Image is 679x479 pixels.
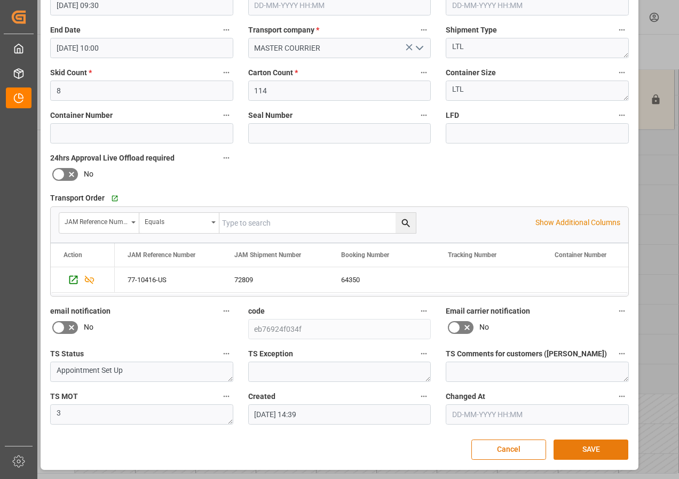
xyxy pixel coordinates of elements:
button: code [417,304,431,318]
button: TS Comments for customers ([PERSON_NAME]) [615,347,629,361]
span: Created [248,391,275,402]
div: 77-10416-US [115,267,222,292]
div: Equals [145,214,208,227]
input: DD-MM-YYYY HH:MM [50,38,233,58]
span: LFD [446,110,459,121]
button: search button [396,213,416,233]
span: TS Status [50,348,84,360]
textarea: LTL [446,38,629,58]
span: email notification [50,306,110,317]
span: Email carrier notification [446,306,530,317]
button: open menu [411,40,427,57]
div: Press SPACE to select this row. [51,267,115,293]
button: Transport company * [417,23,431,37]
span: Transport Order [50,193,105,204]
span: End Date [50,25,81,36]
button: TS MOT [219,389,233,403]
span: TS Exception [248,348,293,360]
textarea: Appointment Set Up [50,362,233,382]
span: Transport company [248,25,319,36]
span: TS Comments for customers ([PERSON_NAME]) [446,348,607,360]
span: Seal Number [248,110,293,121]
span: JAM Shipment Number [234,251,301,259]
button: 24hrs Approval Live Offload required [219,151,233,165]
button: Container Number [219,108,233,122]
button: TS Exception [417,347,431,361]
span: No [84,169,93,180]
input: Type to search [219,213,416,233]
button: Email carrier notification [615,304,629,318]
button: open menu [59,213,139,233]
button: Created [417,389,431,403]
button: End Date [219,23,233,37]
div: 64350 [328,267,435,292]
span: Container Number [50,110,113,121]
p: Show Additional Columns [535,217,620,228]
button: Container Size [615,66,629,79]
button: SAVE [554,440,628,460]
span: Skid Count [50,67,92,78]
span: 24hrs Approval Live Offload required [50,153,175,164]
span: Booking Number [341,251,389,259]
span: No [479,322,489,333]
button: Carton Count * [417,66,431,79]
span: Carton Count [248,67,298,78]
button: Shipment Type [615,23,629,37]
button: Cancel [471,440,546,460]
span: Container Size [446,67,496,78]
button: Changed At [615,389,629,403]
span: TS MOT [50,391,78,402]
span: code [248,306,265,317]
span: Container Number [555,251,606,259]
button: open menu [139,213,219,233]
button: TS Status [219,347,233,361]
span: Changed At [446,391,485,402]
textarea: LTL [446,81,629,101]
button: email notification [219,304,233,318]
div: 72809 [222,267,328,292]
div: Action [64,251,82,259]
span: Tracking Number [448,251,496,259]
button: Seal Number [417,108,431,122]
span: JAM Reference Number [128,251,195,259]
span: No [84,322,93,333]
textarea: 3 [50,404,233,425]
button: LFD [615,108,629,122]
input: DD-MM-YYYY HH:MM [248,404,431,425]
span: Shipment Type [446,25,497,36]
div: JAM Reference Number [65,214,128,227]
input: DD-MM-YYYY HH:MM [446,404,629,425]
button: Skid Count * [219,66,233,79]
